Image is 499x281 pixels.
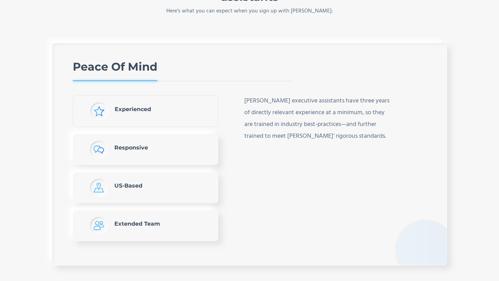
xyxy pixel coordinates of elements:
[114,144,148,155] h5: Responsive
[244,95,393,142] div: [PERSON_NAME] executive assistants have three years of directly relevant experience at a minimum,...
[73,60,157,73] strong: Peace Of Mind
[464,246,491,273] iframe: Drift Widget Chat Controller
[114,182,142,193] h5: US-Based
[115,106,151,116] h5: Experienced
[166,7,333,15] p: Here’s what you can expect when you sign up with [PERSON_NAME]:
[114,220,160,231] h5: Extended Team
